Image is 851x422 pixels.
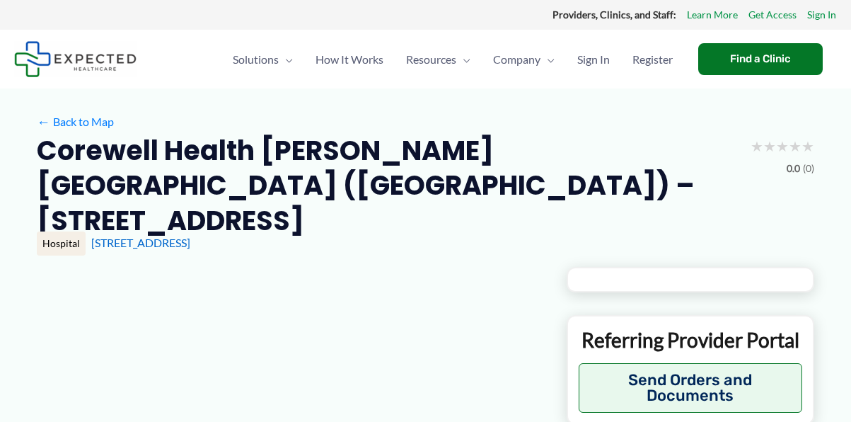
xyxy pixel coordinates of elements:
[621,35,684,84] a: Register
[493,35,540,84] span: Company
[776,133,789,159] span: ★
[482,35,566,84] a: CompanyMenu Toggle
[279,35,293,84] span: Menu Toggle
[803,159,814,178] span: (0)
[37,133,739,238] h2: Corewell Health [PERSON_NAME][GEOGRAPHIC_DATA] ([GEOGRAPHIC_DATA]) – [STREET_ADDRESS]
[37,111,114,132] a: ←Back to Map
[748,6,797,24] a: Get Access
[632,35,673,84] span: Register
[395,35,482,84] a: ResourcesMenu Toggle
[687,6,738,24] a: Learn More
[14,41,137,77] img: Expected Healthcare Logo - side, dark font, small
[37,232,86,256] div: Hospital
[233,35,279,84] span: Solutions
[698,43,823,75] a: Find a Clinic
[566,35,621,84] a: Sign In
[579,363,802,413] button: Send Orders and Documents
[552,8,676,21] strong: Providers, Clinics, and Staff:
[789,133,801,159] span: ★
[807,6,836,24] a: Sign In
[577,35,610,84] span: Sign In
[801,133,814,159] span: ★
[787,159,800,178] span: 0.0
[37,115,50,128] span: ←
[406,35,456,84] span: Resources
[304,35,395,84] a: How It Works
[315,35,383,84] span: How It Works
[91,236,190,249] a: [STREET_ADDRESS]
[221,35,304,84] a: SolutionsMenu Toggle
[751,133,763,159] span: ★
[221,35,684,84] nav: Primary Site Navigation
[579,327,802,353] p: Referring Provider Portal
[456,35,470,84] span: Menu Toggle
[540,35,555,84] span: Menu Toggle
[763,133,776,159] span: ★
